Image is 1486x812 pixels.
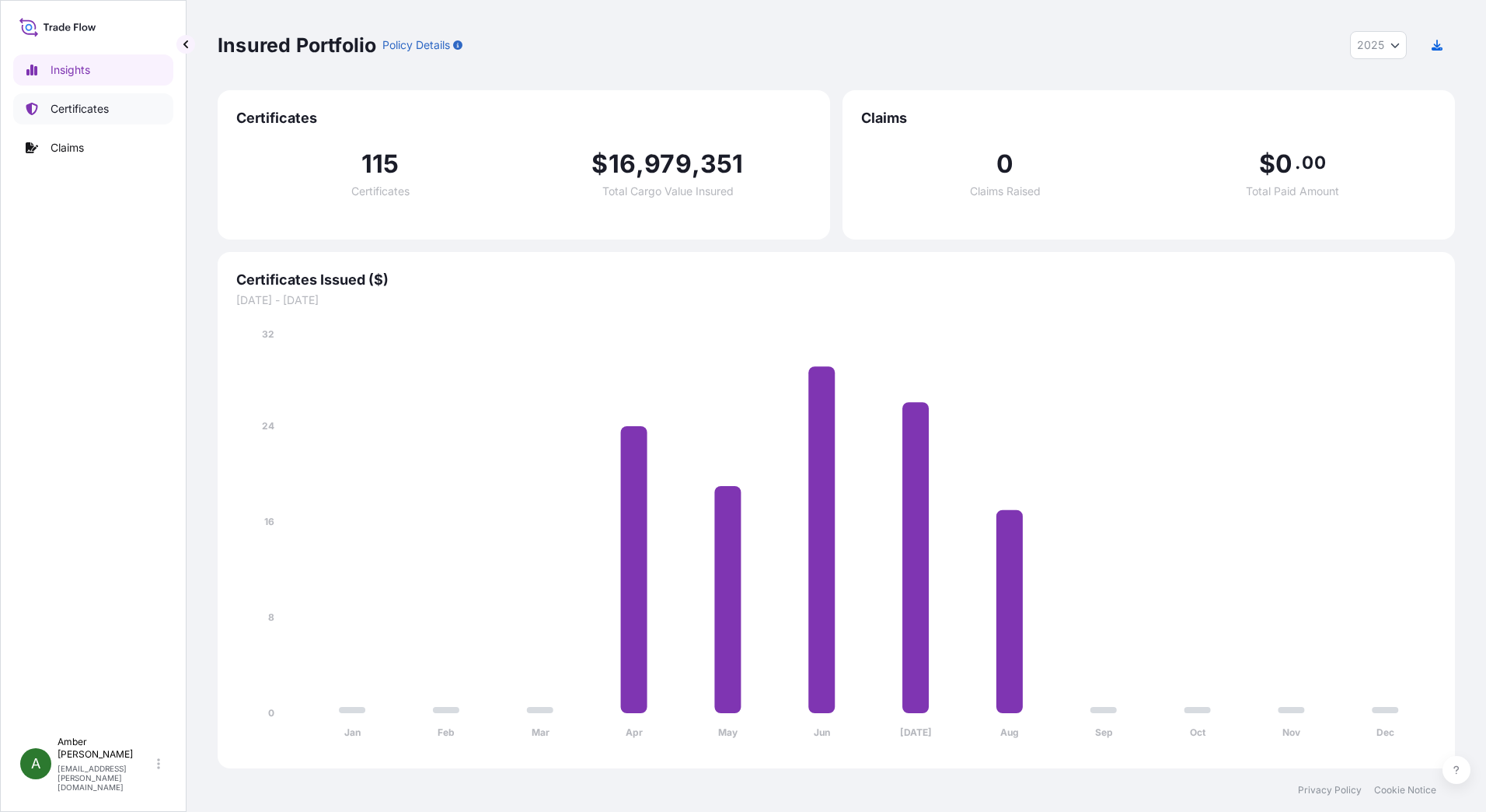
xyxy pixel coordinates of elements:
button: Year Selector [1350,31,1407,59]
tspan: Jan [344,726,361,738]
span: , [692,152,700,177]
span: $ [591,152,608,177]
span: 2025 [1357,37,1384,53]
tspan: Apr [626,726,643,738]
p: Claims [51,140,84,156]
tspan: 24 [262,420,274,432]
span: 00 [1302,156,1325,169]
span: 115 [361,152,399,177]
tspan: 0 [268,707,274,719]
a: Privacy Policy [1298,784,1362,796]
span: Total Paid Amount [1246,186,1339,197]
span: $ [1259,152,1275,177]
a: Claims [13,132,173,163]
p: Amber [PERSON_NAME] [58,736,154,761]
tspan: [DATE] [900,726,932,738]
span: 979 [644,152,692,177]
tspan: Dec [1376,726,1394,738]
p: Policy Details [382,37,450,53]
span: A [31,756,40,772]
span: 351 [700,152,744,177]
span: [DATE] - [DATE] [236,292,1436,308]
span: . [1295,156,1300,169]
tspan: Mar [532,726,549,738]
tspan: 16 [264,516,274,527]
span: Certificates [351,186,410,197]
tspan: May [718,726,738,738]
p: Insured Portfolio [218,33,376,58]
a: Cookie Notice [1374,784,1436,796]
span: Claims Raised [970,186,1041,197]
tspan: Nov [1282,726,1301,738]
tspan: Jun [814,726,830,738]
tspan: 8 [268,611,274,623]
p: Insights [51,62,90,78]
span: Claims [861,109,1436,128]
span: Total Cargo Value Insured [602,186,734,197]
tspan: Feb [438,726,455,738]
p: [EMAIL_ADDRESS][PERSON_NAME][DOMAIN_NAME] [58,764,154,792]
tspan: 32 [262,328,274,340]
span: 0 [996,152,1013,177]
span: 16 [609,152,636,177]
p: Certificates [51,101,109,117]
tspan: Sep [1095,726,1113,738]
span: , [636,152,644,177]
span: 0 [1275,152,1292,177]
span: Certificates Issued ($) [236,271,1436,289]
a: Certificates [13,93,173,124]
tspan: Oct [1190,726,1206,738]
tspan: Aug [1000,726,1019,738]
a: Insights [13,54,173,86]
span: Certificates [236,109,811,128]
